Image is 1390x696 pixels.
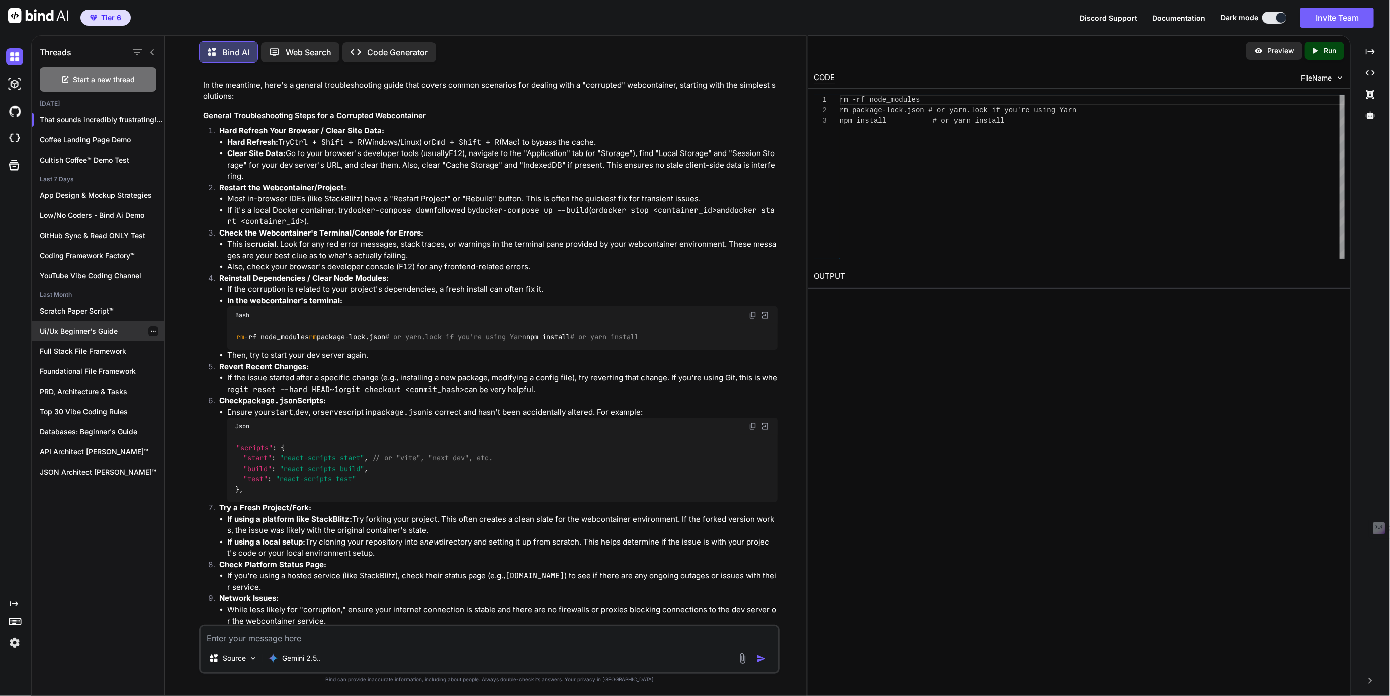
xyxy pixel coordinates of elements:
span: rm [236,332,244,341]
span: # or yarn.lock if you're using Yarn [385,332,526,341]
span: rm package-lock.json # or yarn.lock if you [840,106,1017,114]
span: "react-scripts start" [280,454,364,463]
code: F12 [399,262,412,272]
li: If the issue started after a specific change (e.g., installing a new package, modifying a config ... [227,372,777,395]
p: App Design & Mockup Strategies [40,190,164,200]
code: F12 [449,148,462,159]
span: { [281,443,285,452]
div: 2 [814,105,827,116]
span: Start a new thread [73,74,135,85]
code: [DOMAIN_NAME] [505,571,564,581]
li: Most in-browser IDEs (like StackBlitz) have a "Restart Project" or "Rebuild" button. This is ofte... [227,193,777,205]
span: } [235,485,239,494]
p: JSON Architect [PERSON_NAME]™ [40,467,164,477]
img: premium [90,15,97,21]
span: , [364,454,368,463]
img: preview [1254,46,1263,55]
code: serve [320,407,343,417]
img: copy [749,422,757,430]
p: Bind AI [222,46,249,58]
li: Then, try to start your dev server again. [227,350,777,361]
strong: What were you doing just before it stopped working? [219,62,414,71]
span: "start" [243,454,272,463]
strong: Restart the Webcontainer/Project: [219,183,346,192]
h3: General Troubleshooting Steps for a Corrupted Webcontainer [203,110,777,122]
span: "scripts" [236,443,273,452]
h1: Threads [40,46,71,58]
code: package.json [372,407,426,417]
span: , [364,464,368,473]
p: Cultish Coffee™ Demo Test [40,155,164,165]
code: -rf node_modules package-lock.json npm install [235,332,639,342]
img: icon [756,654,766,664]
h2: OUTPUT [808,265,1351,288]
p: That sounds incredibly frustrating! A co... [40,115,164,125]
code: git reset --hard HEAD~1 [235,384,339,395]
span: 're using Yarn [1017,106,1076,114]
img: githubDark [6,103,23,120]
span: FileName [1301,73,1332,83]
p: Code Generator [367,46,428,58]
li: If it's a local Docker container, try followed by (or and ). [227,205,777,227]
code: Ctrl + Shift + R [290,137,362,147]
img: Open in Browser [761,311,770,320]
img: cloudideIcon [6,130,23,147]
h2: Last Month [32,291,164,299]
span: Json [235,422,249,430]
p: Coding Framework Factory™ [40,251,164,261]
p: Preview [1267,46,1294,56]
p: GitHub Sync & Read ONLY Test [40,230,164,241]
p: Full Stack File Framework [40,346,164,356]
p: Bind can provide inaccurate information, including about people. Always double-check its answers.... [199,676,779,683]
p: Top 30 Vibe Coding Rules [40,407,164,417]
span: "build" [243,464,272,473]
li: Try forking your project. This often creates a clean slate for the webcontainer environment. If t... [227,514,777,536]
div: CODE [814,72,835,84]
strong: Network Issues: [219,593,279,603]
div: 3 [814,116,827,126]
code: docker-compose down [348,205,434,215]
p: Gemini 2.5.. [282,653,321,663]
code: git checkout <commit_hash> [346,384,464,395]
span: , [239,485,243,494]
button: Invite Team [1300,8,1374,28]
code: start [271,407,293,417]
span: rm -rf node_modules [840,96,920,104]
button: Documentation [1152,13,1205,23]
li: Try (Windows/Linux) or (Mac) to bypass the cache. [227,137,777,148]
strong: If using a platform like StackBlitz: [227,514,352,524]
span: : [273,443,277,452]
strong: crucial [251,239,276,249]
p: Databases: Beginner's Guide [40,427,164,437]
p: Coffee Landing Page Demo [40,135,164,145]
p: PRD, Architecture & Tasks [40,386,164,397]
li: This is . Look for any red error messages, stack traces, or warnings in the terminal pane provide... [227,239,777,261]
img: settings [6,634,23,651]
code: Cmd + Shift + R [431,137,499,147]
span: rm [309,332,317,341]
span: // or "vite", "next dev", etc. [372,454,493,463]
span: Bash [235,311,249,319]
strong: If using a local setup: [227,537,305,547]
img: Gemini 2.5 flash [268,653,278,663]
li: Also, check your browser's developer console ( ) for any frontend-related errors. [227,261,777,273]
strong: Reinstall Dependencies / Clear Node Modules: [219,273,389,283]
span: Documentation [1152,14,1205,22]
strong: In the webcontainer's terminal: [227,296,342,305]
p: Source [223,653,246,663]
span: Dark mode [1221,13,1258,23]
strong: Hard Refresh Your Browser / Clear Site Data: [219,126,384,135]
strong: Revert Recent Changes: [219,362,309,371]
button: Discord Support [1080,13,1137,23]
span: : [272,454,276,463]
p: API Architect [PERSON_NAME]™ [40,447,164,457]
code: docker-compose up --build [476,205,589,215]
span: "react-scripts test" [276,475,356,484]
li: If the corruption is related to your project's dependencies, a fresh install can often fix it. [227,284,777,295]
code: dev [295,407,309,417]
img: darkAi-studio [6,75,23,93]
span: : [272,464,276,473]
h2: Last 7 Days [32,175,164,183]
code: docker stop <container_id> [599,205,717,215]
span: # or yarn install [570,332,639,341]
